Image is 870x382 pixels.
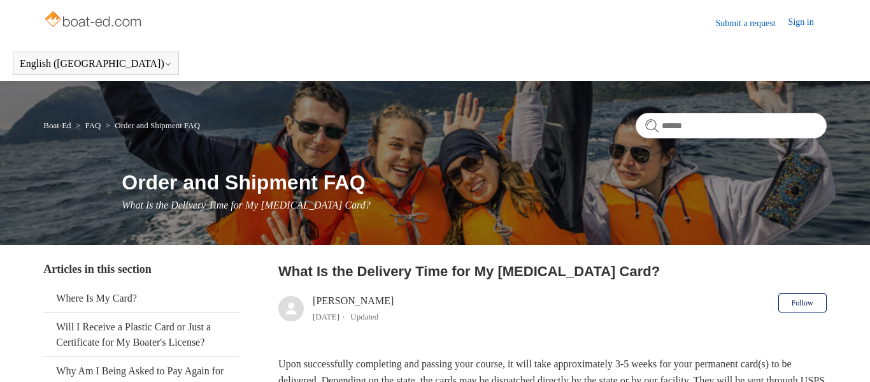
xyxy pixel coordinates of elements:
a: Order and Shipment FAQ [115,121,200,130]
a: Submit a request [716,17,788,30]
button: Follow Article [778,293,827,312]
span: What Is the Delivery Time for My [MEDICAL_DATA] Card? [122,200,370,210]
button: English ([GEOGRAPHIC_DATA]) [20,58,172,70]
a: FAQ [85,121,101,130]
li: FAQ [73,121,103,130]
a: Will I Receive a Plastic Card or Just a Certificate for My Boater's License? [43,313,239,356]
li: Order and Shipment FAQ [103,121,200,130]
h2: What Is the Delivery Time for My Boating Card? [278,261,827,282]
h1: Order and Shipment FAQ [122,167,826,198]
input: Search [636,113,827,138]
img: Boat-Ed Help Center home page [43,8,145,33]
time: 05/09/2024, 13:28 [313,312,339,321]
div: Live chat [837,349,870,382]
li: Boat-Ed [43,121,73,130]
li: Updated [350,312,378,321]
span: Articles in this section [43,263,151,275]
a: Boat-Ed [43,121,71,130]
a: Where Is My Card? [43,284,239,312]
div: [PERSON_NAME] [313,293,394,324]
a: Sign in [788,15,827,31]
